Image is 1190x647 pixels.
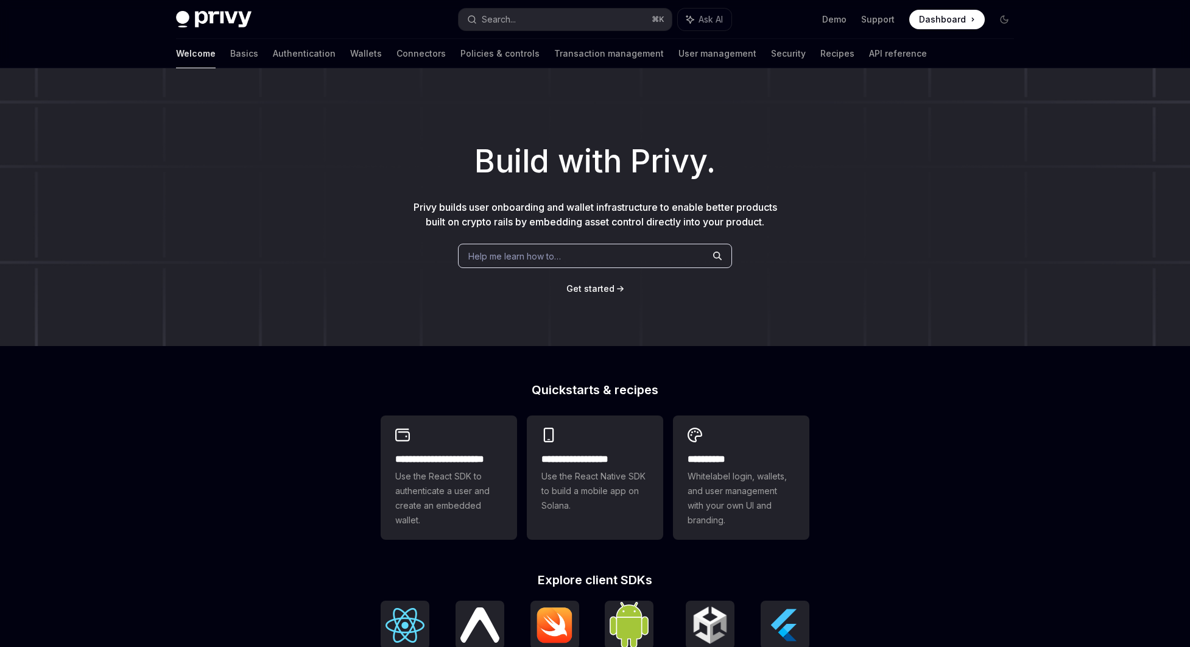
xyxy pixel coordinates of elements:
span: Whitelabel login, wallets, and user management with your own UI and branding. [688,469,795,528]
button: Toggle dark mode [995,10,1014,29]
a: Welcome [176,39,216,68]
a: Policies & controls [460,39,540,68]
span: Dashboard [919,13,966,26]
img: dark logo [176,11,252,28]
img: iOS (Swift) [535,607,574,643]
img: React Native [460,607,499,642]
a: Demo [822,13,847,26]
span: Use the React SDK to authenticate a user and create an embedded wallet. [395,469,502,528]
a: API reference [869,39,927,68]
a: Recipes [820,39,854,68]
span: Use the React Native SDK to build a mobile app on Solana. [541,469,649,513]
button: Search...⌘K [459,9,672,30]
h1: Build with Privy. [19,138,1171,185]
img: React [386,608,424,643]
a: Get started [566,283,614,295]
a: Connectors [396,39,446,68]
h2: Quickstarts & recipes [381,384,809,396]
span: Help me learn how to… [468,250,561,263]
img: Unity [691,606,730,645]
img: Flutter [766,606,804,645]
a: Security [771,39,806,68]
button: Ask AI [678,9,731,30]
div: Search... [482,12,516,27]
span: Get started [566,283,614,294]
span: Privy builds user onboarding and wallet infrastructure to enable better products built on crypto ... [414,201,777,228]
a: Transaction management [554,39,664,68]
span: Ask AI [699,13,723,26]
h2: Explore client SDKs [381,574,809,586]
a: **** **** **** ***Use the React Native SDK to build a mobile app on Solana. [527,415,663,540]
a: Support [861,13,895,26]
a: User management [678,39,756,68]
a: Basics [230,39,258,68]
a: Authentication [273,39,336,68]
a: **** *****Whitelabel login, wallets, and user management with your own UI and branding. [673,415,809,540]
span: ⌘ K [652,15,664,24]
a: Wallets [350,39,382,68]
a: Dashboard [909,10,985,29]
